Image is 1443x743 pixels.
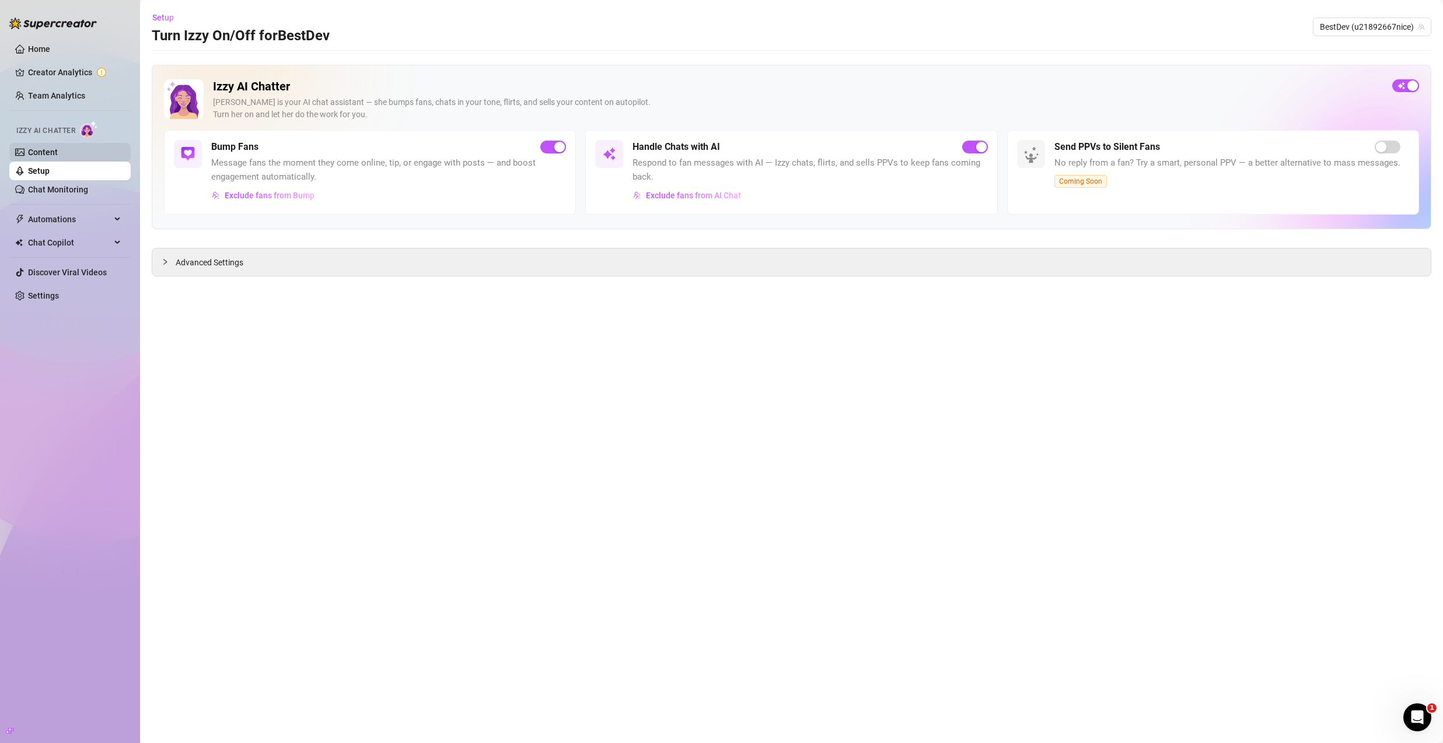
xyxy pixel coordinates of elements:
button: Setup [152,8,183,27]
h5: Handle Chats with AI [633,140,720,154]
img: logo-BBDzfeDw.svg [9,17,97,29]
span: collapsed [162,258,169,265]
span: BestDev (u21892667nice) [1320,18,1424,36]
span: 1 [1427,703,1437,713]
iframe: Intercom live chat [1403,703,1431,731]
img: svg%3e [181,147,195,161]
span: build [6,727,14,735]
a: Content [28,148,58,157]
img: svg%3e [212,191,220,199]
span: Exclude fans from AI Chat [646,191,741,200]
span: Advanced Settings [176,256,243,269]
div: [PERSON_NAME] is your AI chat assistant — she bumps fans, chats in your tone, flirts, and sells y... [213,96,1383,121]
a: Chat Monitoring [28,185,88,194]
span: thunderbolt [15,215,25,224]
span: No reply from a fan? Try a smart, personal PPV — a better alternative to mass messages. [1054,156,1400,170]
a: Home [28,44,50,54]
div: collapsed [162,255,176,268]
span: Respond to fan messages with AI — Izzy chats, flirts, and sells PPVs to keep fans coming back. [633,156,987,184]
img: AI Chatter [80,121,98,138]
a: Discover Viral Videos [28,268,107,277]
span: Automations [28,210,111,229]
img: silent-fans-ppv-o-N6Mmdf.svg [1023,146,1042,165]
h3: Turn Izzy On/Off for BestDev [152,27,330,45]
a: Setup [28,166,50,176]
h5: Bump Fans [211,140,258,154]
button: Exclude fans from AI Chat [633,186,742,205]
a: Settings [28,291,59,300]
span: Setup [152,13,174,22]
span: Izzy AI Chatter [16,125,75,136]
span: Chat Copilot [28,233,111,252]
span: Message fans the moment they come online, tip, or engage with posts — and boost engagement automa... [211,156,566,184]
button: Exclude fans from Bump [211,186,315,205]
img: svg%3e [633,191,641,199]
a: Creator Analytics exclamation-circle [28,63,121,82]
span: Coming Soon [1054,175,1107,188]
a: Team Analytics [28,91,85,100]
span: team [1418,23,1425,30]
h5: Send PPVs to Silent Fans [1054,140,1160,154]
span: Exclude fans from Bump [225,191,315,200]
img: Izzy AI Chatter [164,79,204,119]
img: Chat Copilot [15,239,23,247]
img: svg%3e [602,147,616,161]
h2: Izzy AI Chatter [213,79,1383,94]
